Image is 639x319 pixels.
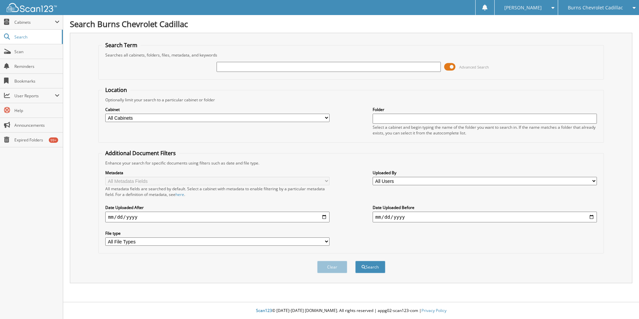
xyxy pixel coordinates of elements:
span: User Reports [14,93,55,99]
span: Expired Folders [14,137,59,143]
div: Select a cabinet and begin typing the name of the folder you want to search in. If the name match... [373,124,597,136]
span: Bookmarks [14,78,59,84]
div: Enhance your search for specific documents using filters such as date and file type. [102,160,600,166]
legend: Location [102,86,130,94]
span: Advanced Search [459,65,489,70]
span: Search [14,34,58,40]
h1: Search Burns Chevrolet Cadillac [70,18,632,29]
label: Date Uploaded After [105,205,330,210]
span: Burns Chevrolet Cadillac [568,6,623,10]
input: end [373,212,597,222]
a: here [175,192,184,197]
span: [PERSON_NAME] [504,6,542,10]
div: All metadata fields are searched by default. Select a cabinet with metadata to enable filtering b... [105,186,330,197]
a: Privacy Policy [421,308,446,313]
legend: Additional Document Filters [102,149,179,157]
legend: Search Term [102,41,141,49]
button: Clear [317,261,347,273]
div: 99+ [49,137,58,143]
label: Folder [373,107,597,112]
label: Date Uploaded Before [373,205,597,210]
label: Uploaded By [373,170,597,176]
label: Cabinet [105,107,330,112]
div: © [DATE]-[DATE] [DOMAIN_NAME]. All rights reserved | appg02-scan123-com | [63,303,639,319]
span: Reminders [14,64,59,69]
span: Scan [14,49,59,55]
button: Search [355,261,385,273]
img: scan123-logo-white.svg [7,3,57,12]
span: Announcements [14,122,59,128]
span: Cabinets [14,19,55,25]
div: Searches all cabinets, folders, files, metadata, and keywords [102,52,600,58]
input: start [105,212,330,222]
span: Scan123 [256,308,272,313]
span: Help [14,108,59,113]
label: File type [105,230,330,236]
label: Metadata [105,170,330,176]
div: Optionally limit your search to a particular cabinet or folder [102,97,600,103]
